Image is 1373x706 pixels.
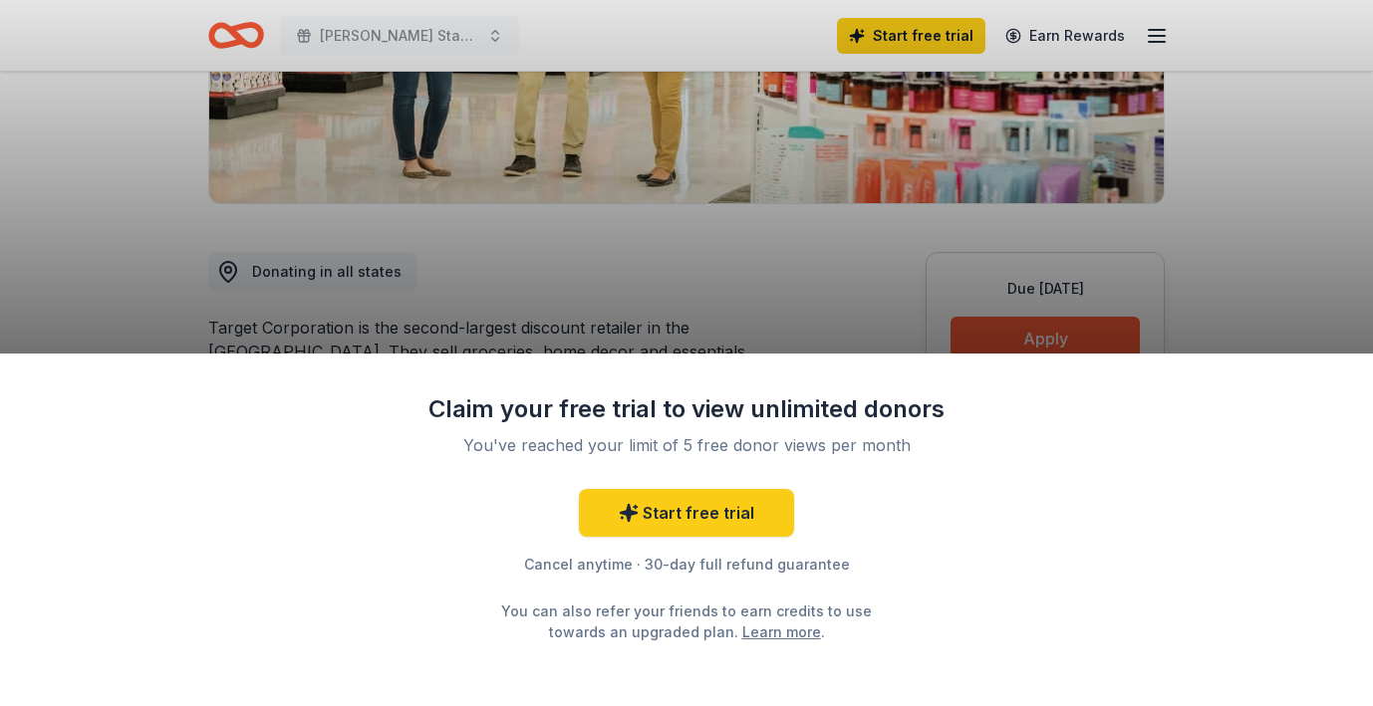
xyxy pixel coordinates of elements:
a: Learn more [742,621,821,642]
a: Start free trial [579,489,794,537]
div: You've reached your limit of 5 free donor views per month [451,433,922,457]
div: Cancel anytime · 30-day full refund guarantee [427,553,946,577]
div: Claim your free trial to view unlimited donors [427,393,946,425]
div: You can also refer your friends to earn credits to use towards an upgraded plan. . [483,600,890,642]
